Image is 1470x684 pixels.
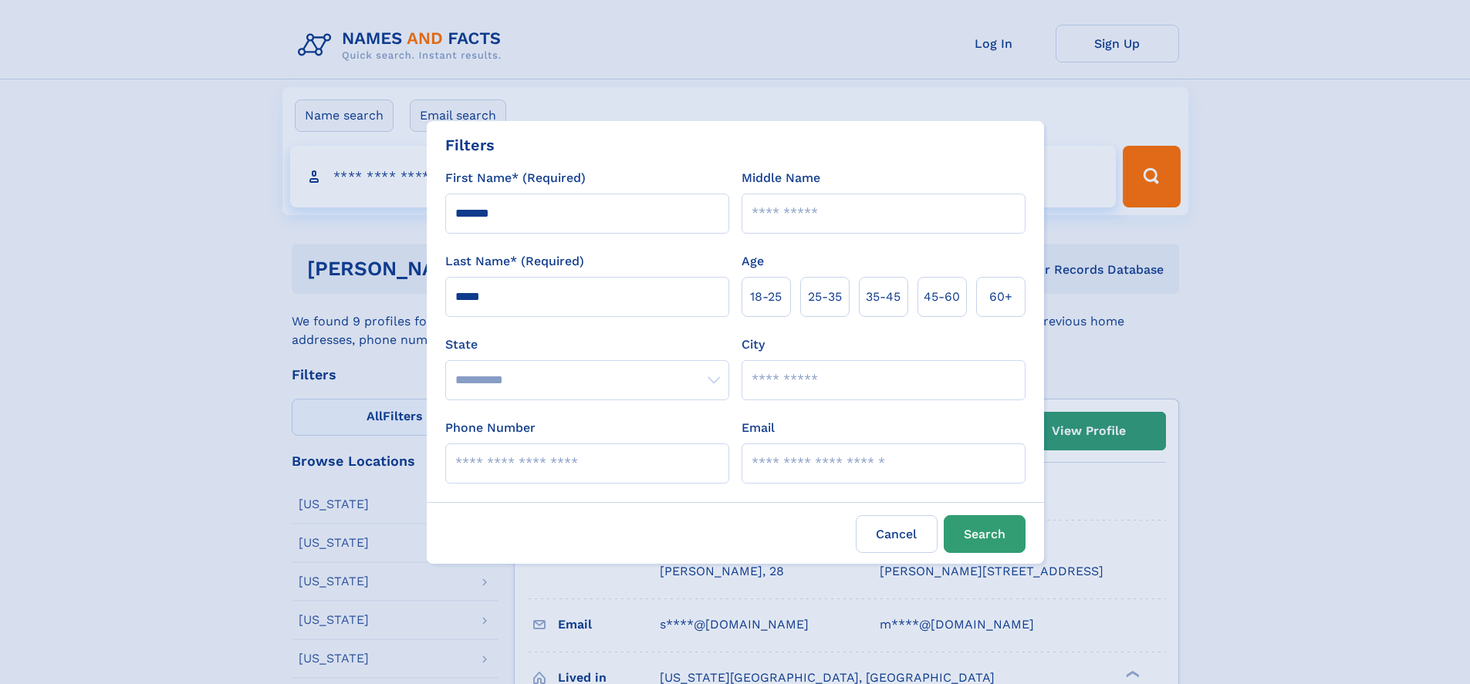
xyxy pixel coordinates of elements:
[742,169,820,187] label: Middle Name
[445,169,586,187] label: First Name* (Required)
[742,419,775,437] label: Email
[445,419,536,437] label: Phone Number
[445,252,584,271] label: Last Name* (Required)
[944,515,1026,553] button: Search
[445,335,729,354] label: State
[989,288,1012,306] span: 60+
[924,288,960,306] span: 45‑60
[445,133,495,157] div: Filters
[856,515,938,553] label: Cancel
[808,288,842,306] span: 25‑35
[742,335,765,354] label: City
[742,252,764,271] label: Age
[750,288,782,306] span: 18‑25
[866,288,901,306] span: 35‑45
